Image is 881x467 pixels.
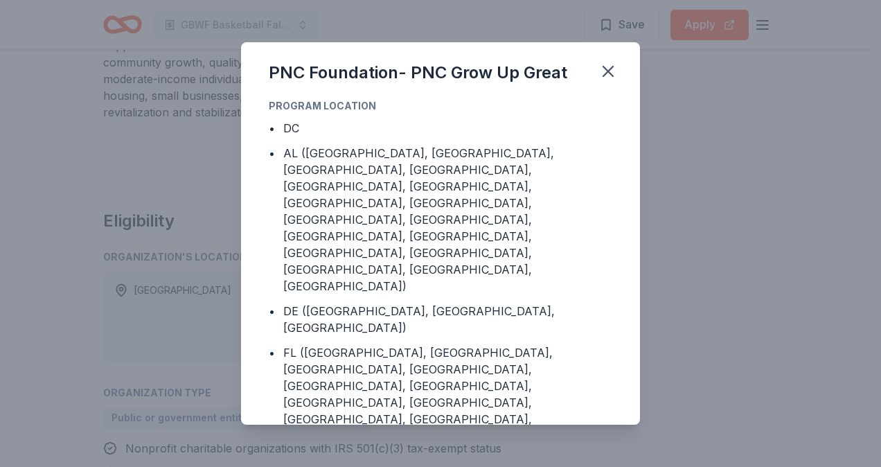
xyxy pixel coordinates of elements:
div: • [269,145,275,161]
div: • [269,303,275,319]
div: • [269,120,275,136]
div: • [269,344,275,361]
div: PNC Foundation- PNC Grow Up Great [269,62,567,84]
div: DE ([GEOGRAPHIC_DATA], [GEOGRAPHIC_DATA], [GEOGRAPHIC_DATA]) [283,303,612,336]
div: DC [283,120,299,136]
div: Program Location [269,98,612,114]
div: AL ([GEOGRAPHIC_DATA], [GEOGRAPHIC_DATA], [GEOGRAPHIC_DATA], [GEOGRAPHIC_DATA], [GEOGRAPHIC_DATA]... [283,145,612,294]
